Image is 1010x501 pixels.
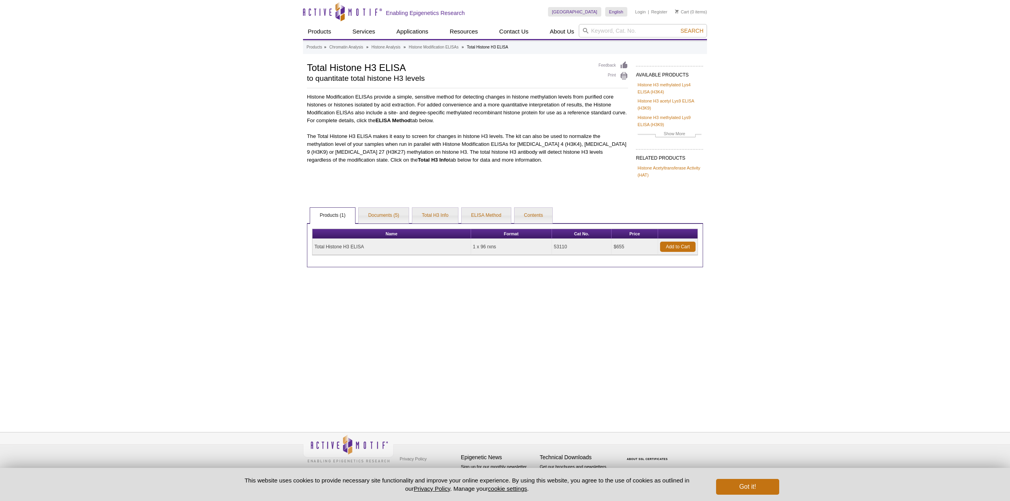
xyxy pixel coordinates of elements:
[471,239,552,255] td: 1 x 96 rxns
[392,24,433,39] a: Applications
[540,464,615,484] p: Get our brochures and newsletters, or request them by mail.
[307,132,628,164] p: The Total Histone H3 ELISA makes it easy to screen for changes in histone H3 levels. The kit can ...
[675,9,689,15] a: Cart
[412,208,458,223] a: Total H3 Info
[678,27,706,34] button: Search
[398,453,428,465] a: Privacy Policy
[545,24,579,39] a: About Us
[552,229,612,239] th: Cat No.
[548,7,601,17] a: [GEOGRAPHIC_DATA]
[324,45,326,49] li: »
[231,476,703,493] p: This website uses cookies to provide necessary site functionality and improve your online experie...
[329,44,363,51] a: Chromatin Analysis
[307,75,591,82] h2: to quantitate total histone H3 levels
[638,81,701,95] a: Histone H3 methylated Lys4 ELISA (H3K4)
[462,208,511,223] a: ELISA Method
[312,229,471,239] th: Name
[638,114,701,128] a: Histone H3 methylated Lys9 ELISA (H3K9)
[599,72,628,80] a: Print
[648,7,649,17] li: |
[310,208,355,223] a: Products (1)
[307,61,591,73] h1: Total Histone H3 ELISA
[445,24,483,39] a: Resources
[467,45,508,49] li: Total Histone H3 ELISA
[398,465,439,477] a: Terms & Conditions
[414,485,450,492] a: Privacy Policy
[372,44,400,51] a: Histone Analysis
[579,24,707,37] input: Keyword, Cat. No.
[612,239,658,255] td: $655
[386,9,465,17] h2: Enabling Epigenetics Research
[599,61,628,70] a: Feedback
[494,24,533,39] a: Contact Us
[681,28,703,34] span: Search
[619,446,678,464] table: Click to Verify - This site chose Symantec SSL for secure e-commerce and confidential communicati...
[462,45,464,49] li: »
[359,208,409,223] a: Documents (5)
[514,208,552,223] a: Contents
[376,117,411,123] strong: ELISA Method
[716,479,779,495] button: Got it!
[471,229,552,239] th: Format
[366,45,368,49] li: »
[488,485,527,492] button: cookie settings
[418,157,449,163] strong: Total H3 Info
[307,44,322,51] a: Products
[552,239,612,255] td: 53110
[675,7,707,17] li: (0 items)
[636,66,703,80] h2: AVAILABLE PRODUCTS
[638,97,701,112] a: Histone H3 acetyl Lys9 ELISA (H3K9)
[307,93,628,125] p: Histone Modification ELISAs provide a simple, sensitive method for detecting changes in histone m...
[303,24,336,39] a: Products
[638,130,701,139] a: Show More
[651,9,667,15] a: Register
[627,458,668,460] a: ABOUT SSL CERTIFICATES
[348,24,380,39] a: Services
[409,44,458,51] a: Histone Modification ELISAs
[540,454,615,461] h4: Technical Downloads
[404,45,406,49] li: »
[605,7,627,17] a: English
[312,239,471,255] td: Total Histone H3 ELISA
[636,149,703,163] h2: RELATED PRODUCTS
[675,9,679,13] img: Your Cart
[461,464,536,490] p: Sign up for our monthly newsletter highlighting recent publications in the field of epigenetics.
[660,242,696,252] a: Add to Cart
[461,454,536,461] h4: Epigenetic News
[303,432,394,464] img: Active Motif,
[612,229,658,239] th: Price
[638,164,701,179] a: Histone Acetyltransferase Activity (HAT)
[635,9,646,15] a: Login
